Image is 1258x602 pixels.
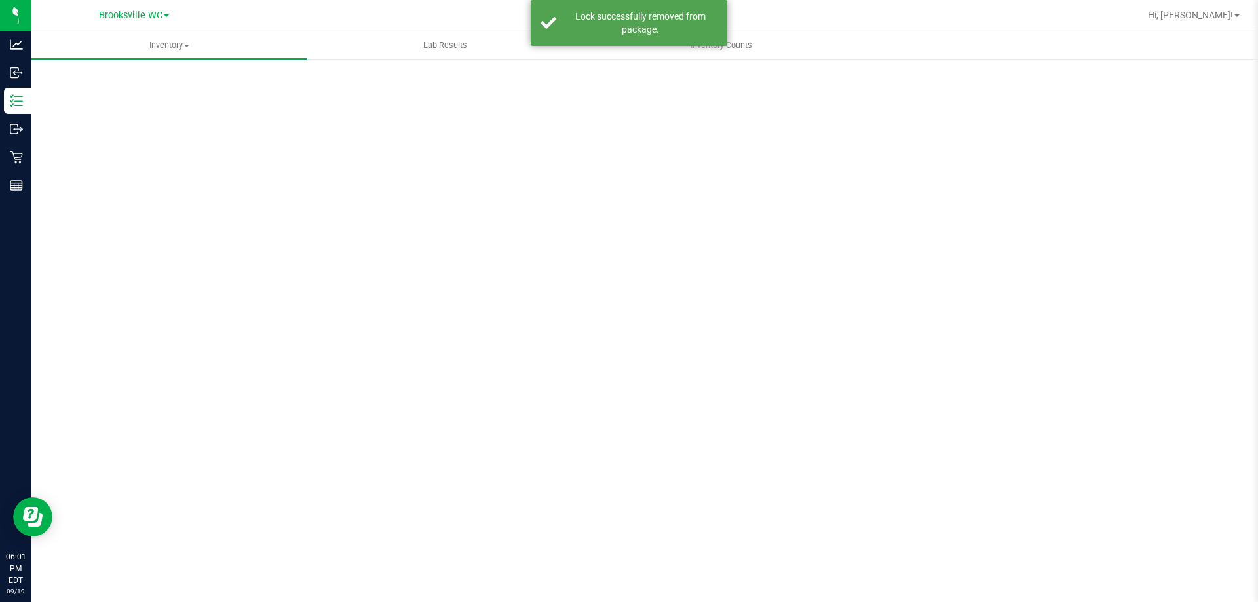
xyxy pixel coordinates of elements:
[13,497,52,536] iframe: Resource center
[31,31,307,59] a: Inventory
[406,39,485,51] span: Lab Results
[307,31,583,59] a: Lab Results
[10,94,23,107] inline-svg: Inventory
[563,10,717,36] div: Lock successfully removed from package.
[10,38,23,51] inline-svg: Analytics
[10,179,23,192] inline-svg: Reports
[10,122,23,136] inline-svg: Outbound
[6,586,26,596] p: 09/19
[1148,10,1233,20] span: Hi, [PERSON_NAME]!
[10,151,23,164] inline-svg: Retail
[99,10,162,21] span: Brooksville WC
[31,39,307,51] span: Inventory
[10,66,23,79] inline-svg: Inbound
[6,551,26,586] p: 06:01 PM EDT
